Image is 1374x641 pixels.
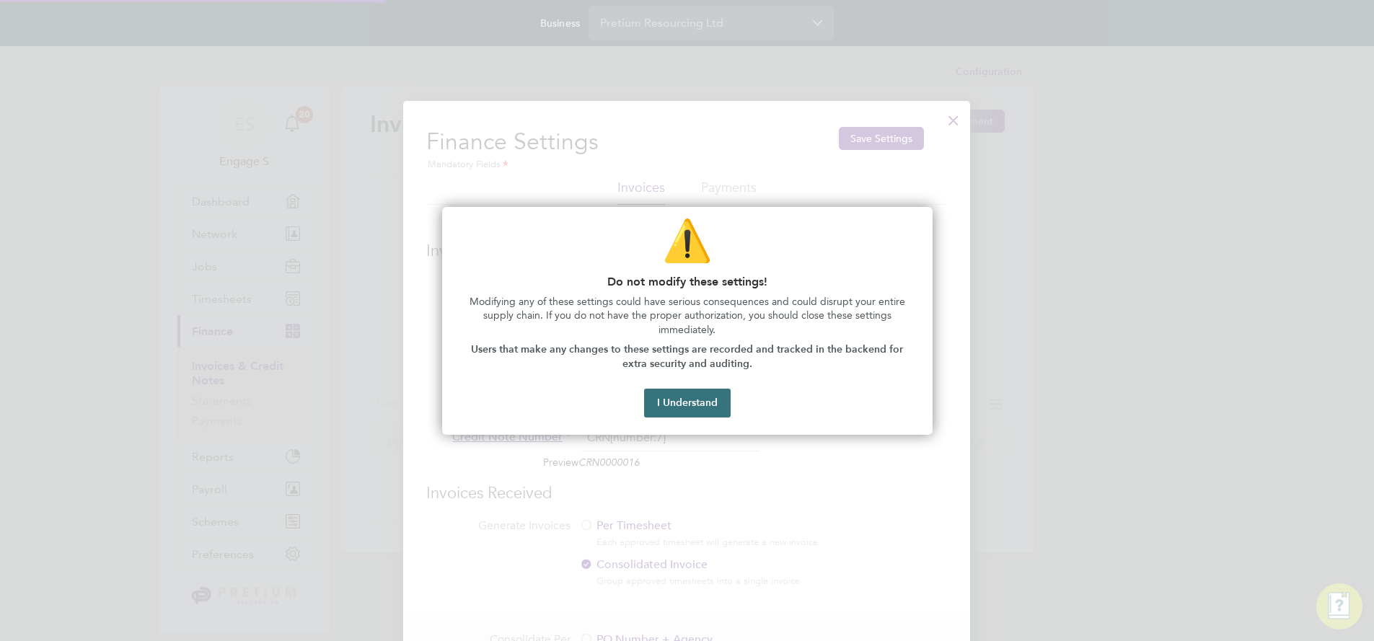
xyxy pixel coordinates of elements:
[471,343,906,370] strong: Users that make any changes to these settings are recorded and tracked in the backend for extra s...
[459,295,915,337] p: Modifying any of these settings could have serious consequences and could disrupt your entire sup...
[459,275,915,288] p: Do not modify these settings!
[644,389,731,417] button: I Understand
[459,213,915,269] p: ⚠️
[442,207,933,435] div: Do not modify these settings!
